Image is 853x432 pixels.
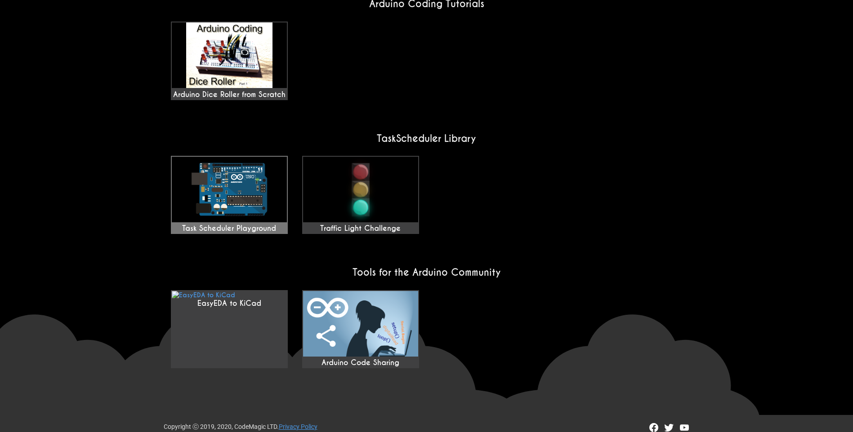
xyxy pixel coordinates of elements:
div: Task Scheduler Playground [172,224,287,233]
img: Task Scheduler Playground [172,157,287,222]
a: EasyEDA to KiCad [171,290,288,368]
img: Traffic Light Challenge [303,157,418,222]
h2: TaskScheduler Library [164,132,690,145]
h2: Tools for the Arduino Community [164,266,690,278]
img: maxresdefault.jpg [172,22,287,88]
div: Arduino Dice Roller from Scratch [172,22,287,99]
a: Arduino Code Sharing [302,290,419,368]
img: EasyEDA to KiCad [172,291,235,299]
a: Privacy Policy [279,423,317,430]
div: Traffic Light Challenge [303,224,418,233]
a: Traffic Light Challenge [302,156,419,234]
div: Arduino Code Sharing [303,358,418,367]
a: Task Scheduler Playground [171,156,288,234]
div: EasyEDA to KiCad [172,299,287,308]
a: Arduino Dice Roller from Scratch [171,22,288,100]
img: EasyEDA to KiCad [303,291,418,357]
